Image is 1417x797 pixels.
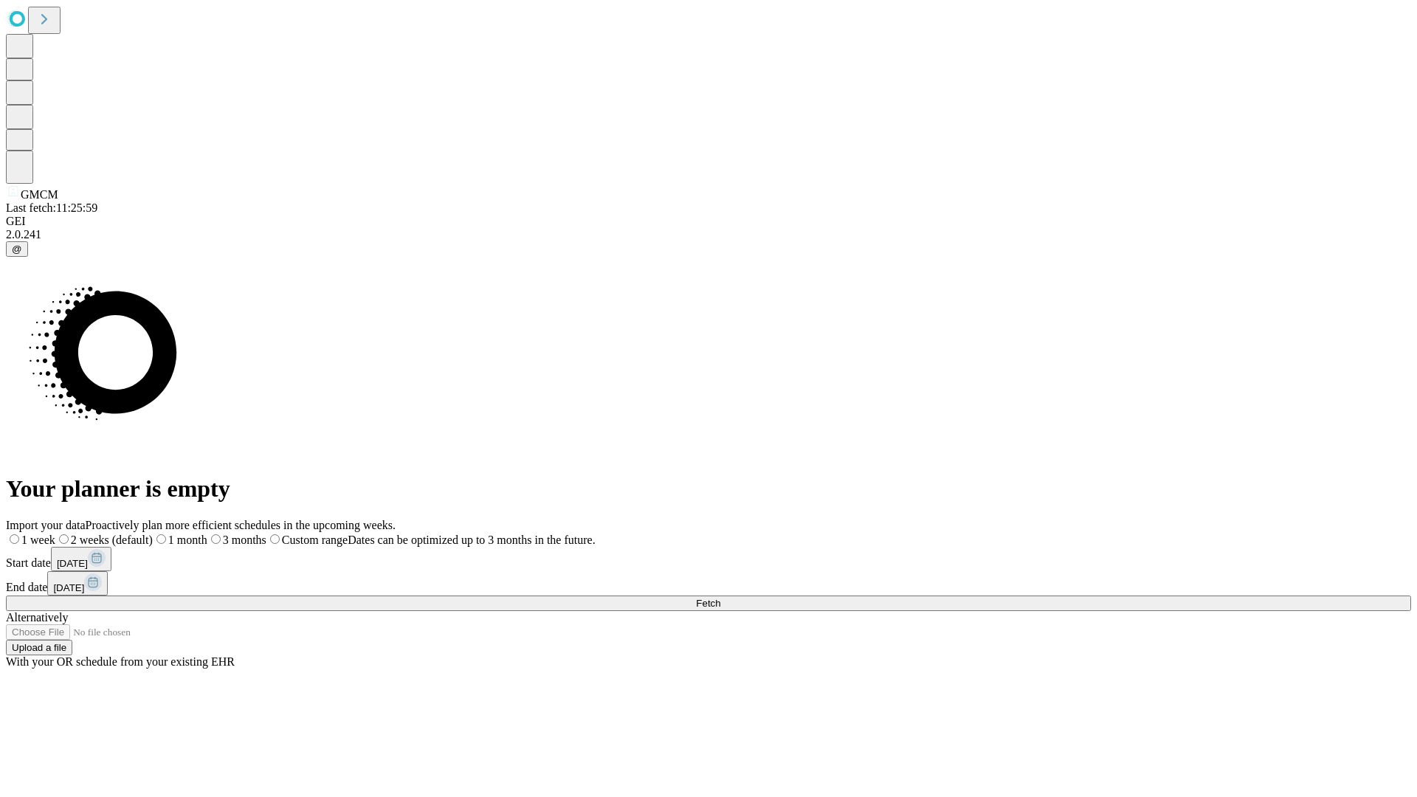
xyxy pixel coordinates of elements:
[282,534,348,546] span: Custom range
[10,534,19,544] input: 1 week
[6,475,1411,503] h1: Your planner is empty
[348,534,595,546] span: Dates can be optimized up to 3 months in the future.
[223,534,266,546] span: 3 months
[168,534,207,546] span: 1 month
[6,596,1411,611] button: Fetch
[86,519,396,531] span: Proactively plan more efficient schedules in the upcoming weeks.
[156,534,166,544] input: 1 month
[21,188,58,201] span: GMCM
[47,571,108,596] button: [DATE]
[6,611,68,624] span: Alternatively
[6,228,1411,241] div: 2.0.241
[71,534,153,546] span: 2 weeks (default)
[21,534,55,546] span: 1 week
[6,640,72,655] button: Upload a file
[6,655,235,668] span: With your OR schedule from your existing EHR
[270,534,280,544] input: Custom rangeDates can be optimized up to 3 months in the future.
[6,215,1411,228] div: GEI
[59,534,69,544] input: 2 weeks (default)
[211,534,221,544] input: 3 months
[6,547,1411,571] div: Start date
[6,201,97,214] span: Last fetch: 11:25:59
[6,571,1411,596] div: End date
[12,244,22,255] span: @
[696,598,720,609] span: Fetch
[53,582,84,593] span: [DATE]
[6,241,28,257] button: @
[51,547,111,571] button: [DATE]
[6,519,86,531] span: Import your data
[57,558,88,569] span: [DATE]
